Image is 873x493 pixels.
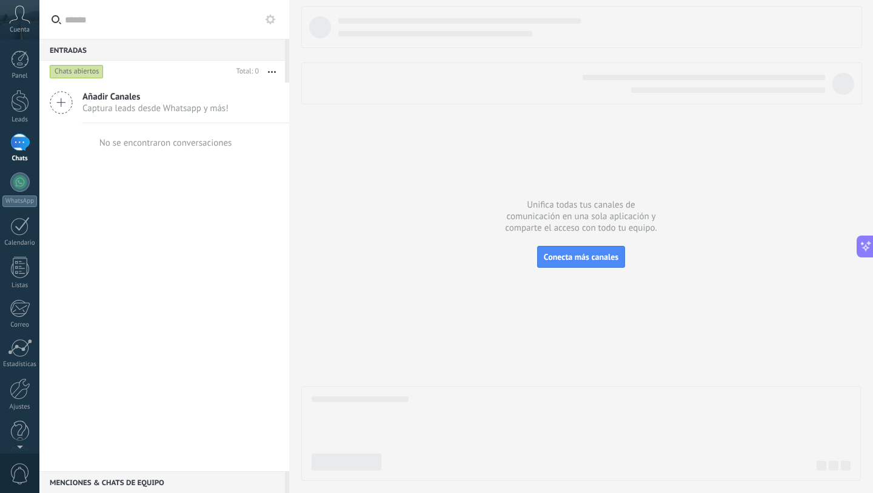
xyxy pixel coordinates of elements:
[99,137,232,149] div: No se encontraron conversaciones
[50,64,104,79] div: Chats abiertos
[2,195,37,207] div: WhatsApp
[2,155,38,163] div: Chats
[82,91,229,103] span: Añadir Canales
[82,103,229,114] span: Captura leads desde Whatsapp y más!
[537,246,625,268] button: Conecta más canales
[259,61,285,83] button: Más
[544,251,618,262] span: Conecta más canales
[2,239,38,247] div: Calendario
[2,321,38,329] div: Correo
[2,282,38,290] div: Listas
[39,39,285,61] div: Entradas
[232,66,259,78] div: Total: 0
[2,361,38,369] div: Estadísticas
[39,471,285,493] div: Menciones & Chats de equipo
[2,116,38,124] div: Leads
[10,26,30,34] span: Cuenta
[2,72,38,80] div: Panel
[2,403,38,411] div: Ajustes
